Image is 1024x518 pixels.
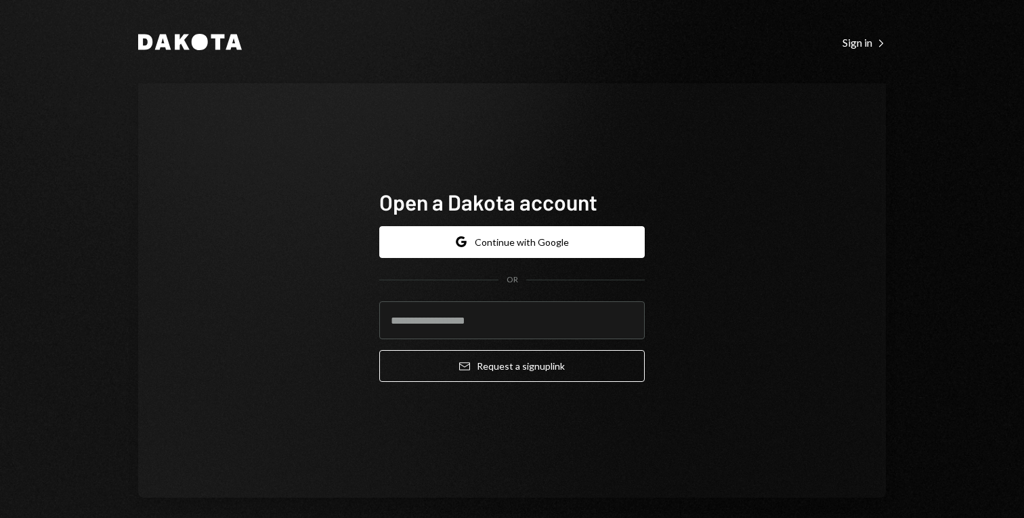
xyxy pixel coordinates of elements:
h1: Open a Dakota account [379,188,645,215]
a: Sign in [842,35,886,49]
button: Continue with Google [379,226,645,258]
button: Request a signuplink [379,350,645,382]
div: OR [507,274,518,286]
div: Sign in [842,36,886,49]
